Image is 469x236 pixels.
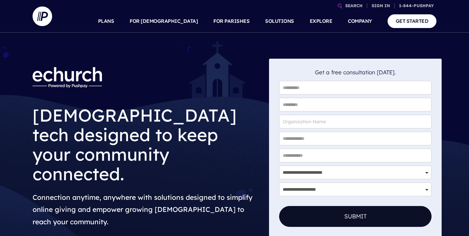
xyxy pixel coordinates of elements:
[388,14,437,28] a: GET STARTED
[279,206,432,227] button: Submit
[279,115,432,128] input: Organization Name
[310,10,333,33] a: EXPLORE
[130,10,198,33] a: FOR [DEMOGRAPHIC_DATA]
[279,68,432,76] p: Get a free consultation [DATE].
[348,10,372,33] a: COMPANY
[33,193,252,226] span: Connection anytime, anywhere with solutions designed to simplify online giving and empower growin...
[33,105,242,184] span: [DEMOGRAPHIC_DATA] tech designed to keep your community connected.
[213,10,249,33] a: FOR PARISHES
[265,10,294,33] a: SOLUTIONS
[98,10,114,33] a: PLANS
